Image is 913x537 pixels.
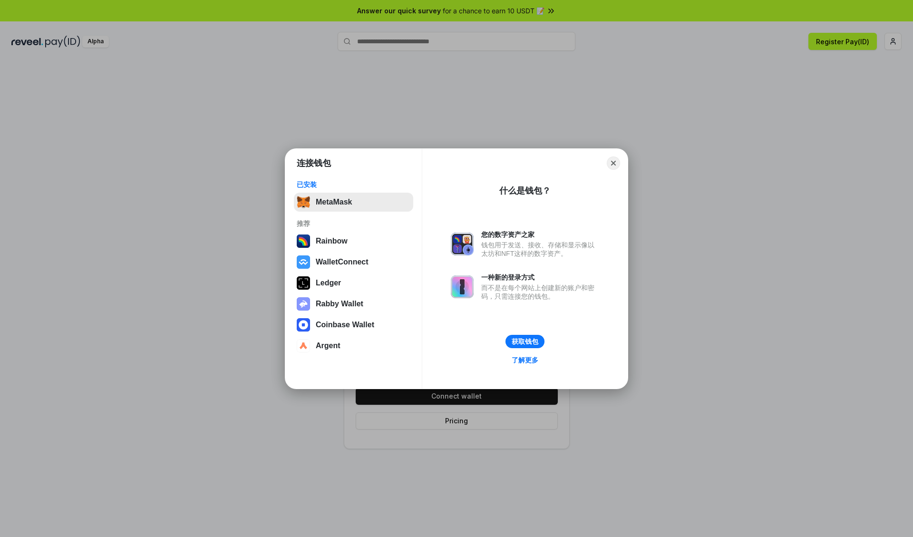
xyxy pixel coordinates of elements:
[297,297,310,311] img: svg+xml,%3Csvg%20xmlns%3D%22http%3A%2F%2Fwww.w3.org%2F2000%2Fsvg%22%20fill%3D%22none%22%20viewBox...
[297,255,310,269] img: svg+xml,%3Csvg%20width%3D%2228%22%20height%3D%2228%22%20viewBox%3D%220%200%2028%2028%22%20fill%3D...
[316,258,369,266] div: WalletConnect
[294,253,413,272] button: WalletConnect
[294,232,413,251] button: Rainbow
[316,342,340,350] div: Argent
[297,195,310,209] img: svg+xml,%3Csvg%20fill%3D%22none%22%20height%3D%2233%22%20viewBox%3D%220%200%2035%2033%22%20width%...
[294,273,413,293] button: Ledger
[297,339,310,352] img: svg+xml,%3Csvg%20width%3D%2228%22%20height%3D%2228%22%20viewBox%3D%220%200%2028%2028%22%20fill%3D...
[316,321,374,329] div: Coinbase Wallet
[505,335,544,348] button: 获取钱包
[297,234,310,248] img: svg+xml,%3Csvg%20width%3D%22120%22%20height%3D%22120%22%20viewBox%3D%220%200%20120%20120%22%20fil...
[316,279,341,287] div: Ledger
[481,241,599,258] div: 钱包用于发送、接收、存储和显示像以太坊和NFT这样的数字资产。
[297,276,310,290] img: svg+xml,%3Csvg%20xmlns%3D%22http%3A%2F%2Fwww.w3.org%2F2000%2Fsvg%22%20width%3D%2228%22%20height%3...
[294,336,413,355] button: Argent
[294,315,413,334] button: Coinbase Wallet
[297,180,410,189] div: 已安装
[451,233,474,255] img: svg+xml,%3Csvg%20xmlns%3D%22http%3A%2F%2Fwww.w3.org%2F2000%2Fsvg%22%20fill%3D%22none%22%20viewBox...
[512,337,538,346] div: 获取钱包
[297,318,310,332] img: svg+xml,%3Csvg%20width%3D%2228%22%20height%3D%2228%22%20viewBox%3D%220%200%2028%2028%22%20fill%3D...
[316,198,352,206] div: MetaMask
[481,283,599,301] div: 而不是在每个网站上创建新的账户和密码，只需连接您的钱包。
[607,156,620,170] button: Close
[316,237,348,245] div: Rainbow
[294,193,413,212] button: MetaMask
[451,275,474,298] img: svg+xml,%3Csvg%20xmlns%3D%22http%3A%2F%2Fwww.w3.org%2F2000%2Fsvg%22%20fill%3D%22none%22%20viewBox...
[506,354,544,366] a: 了解更多
[481,273,599,282] div: 一种新的登录方式
[294,294,413,313] button: Rabby Wallet
[316,300,363,308] div: Rabby Wallet
[512,356,538,364] div: 了解更多
[297,219,410,228] div: 推荐
[499,185,551,196] div: 什么是钱包？
[481,230,599,239] div: 您的数字资产之家
[297,157,331,169] h1: 连接钱包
